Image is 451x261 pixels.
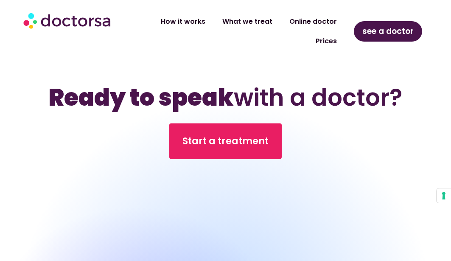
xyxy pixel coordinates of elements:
a: Online doctor [281,12,345,31]
nav: Menu [124,12,346,51]
a: see a doctor [354,21,422,42]
span: see a doctor [362,25,414,38]
a: Start a treatment [169,123,282,159]
a: What we treat [214,12,281,31]
a: How it works [152,12,214,31]
span: Start a treatment [182,135,269,148]
button: Your consent preferences for tracking technologies [437,188,451,203]
b: Ready to speak [49,81,234,114]
a: Prices [307,31,345,51]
